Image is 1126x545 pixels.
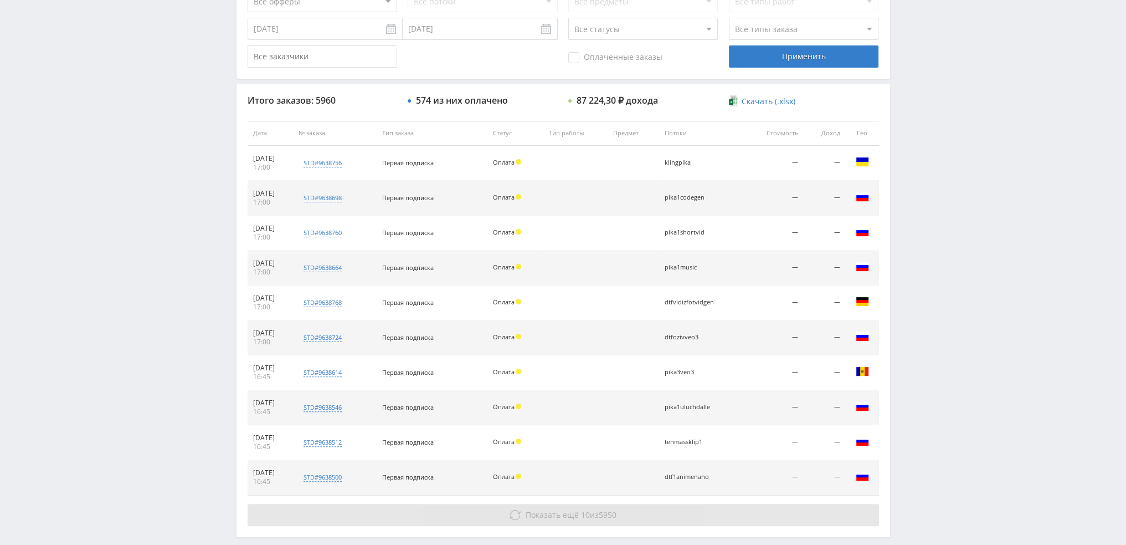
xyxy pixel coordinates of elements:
td: — [804,181,846,216]
th: Потоки [659,121,744,146]
div: std#9638512 [304,438,342,447]
span: Скачать (.xlsx) [742,97,795,106]
img: rus.png [856,190,869,203]
span: Холд [516,299,521,304]
div: std#9638614 [304,368,342,377]
div: std#9638698 [304,193,342,202]
div: tenmassklip1 [665,439,714,446]
span: Холд [516,334,521,339]
td: — [744,286,804,320]
div: 17:00 [253,198,288,207]
div: 16:45 [253,442,288,451]
img: deu.png [856,295,869,308]
div: [DATE] [253,259,288,268]
td: — [804,425,846,460]
div: [DATE] [253,329,288,338]
span: Холд [516,229,521,235]
td: — [744,146,804,181]
div: dtfozivveo3 [665,334,714,341]
td: — [744,320,804,355]
div: 17:00 [253,303,288,312]
td: — [744,460,804,495]
th: Тип заказа [376,121,487,146]
div: [DATE] [253,189,288,198]
th: Дата [248,121,294,146]
div: [DATE] [253,224,288,233]
span: Оплата [492,158,514,166]
img: rus.png [856,400,869,413]
td: — [804,146,846,181]
td: — [744,425,804,460]
img: ukr.png [856,155,869,169]
span: Оплата [492,298,514,306]
div: [DATE] [253,434,288,442]
span: Показать ещё [526,510,579,520]
img: rus.png [856,330,869,343]
span: Холд [516,264,521,269]
div: std#9638768 [304,298,342,307]
div: 16:45 [253,408,288,416]
div: std#9638756 [304,159,342,167]
td: — [804,355,846,390]
div: [DATE] [253,294,288,303]
img: rus.png [856,225,869,238]
span: Первая подписка [382,193,433,202]
input: Все заказчики [248,45,397,68]
div: 16:45 [253,373,288,381]
td: — [804,390,846,425]
div: std#9638500 [304,473,342,482]
div: std#9638724 [304,333,342,342]
div: klingpika [665,159,714,166]
div: 16:45 [253,477,288,486]
td: — [744,216,804,251]
th: № заказа [293,121,376,146]
span: Первая подписка [382,263,433,272]
div: [DATE] [253,468,288,477]
span: Оплата [492,333,514,341]
span: Оплата [492,228,514,236]
span: Первая подписка [382,368,433,376]
img: rus.png [856,435,869,448]
td: — [744,181,804,216]
span: 5950 [599,510,616,520]
img: rus.png [856,470,869,483]
td: — [744,355,804,390]
div: 17:00 [253,163,288,172]
span: Холд [516,194,521,200]
span: Оплаченные заказы [568,52,662,63]
td: — [804,460,846,495]
img: xlsx [729,95,738,106]
span: Холд [516,404,521,409]
a: Скачать (.xlsx) [729,96,795,107]
span: 10 [581,510,590,520]
th: Тип работы [543,121,608,146]
th: Статус [487,121,543,146]
div: std#9638664 [304,263,342,272]
th: Гео [846,121,879,146]
div: [DATE] [253,154,288,163]
div: 87 224,30 ₽ дохода [577,95,658,105]
span: Первая подписка [382,298,433,307]
td: — [744,390,804,425]
div: Применить [729,45,878,68]
div: 17:00 [253,268,288,277]
td: — [804,320,846,355]
div: 17:00 [253,338,288,347]
div: std#9638546 [304,403,342,412]
div: pika1uluchdalle [665,404,714,411]
div: pika1music [665,264,714,271]
span: Холд [516,159,521,165]
th: Стоимость [744,121,804,146]
span: Холд [516,439,521,444]
div: dtfvidizfotvidgen [665,299,714,306]
div: std#9638760 [304,228,342,237]
span: Первая подписка [382,473,433,481]
td: — [804,216,846,251]
th: Предмет [608,121,659,146]
span: Холд [516,473,521,479]
span: Первая подписка [382,159,433,167]
span: Оплата [492,263,514,271]
img: rus.png [856,260,869,273]
span: Холд [516,369,521,374]
div: [DATE] [253,399,288,408]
